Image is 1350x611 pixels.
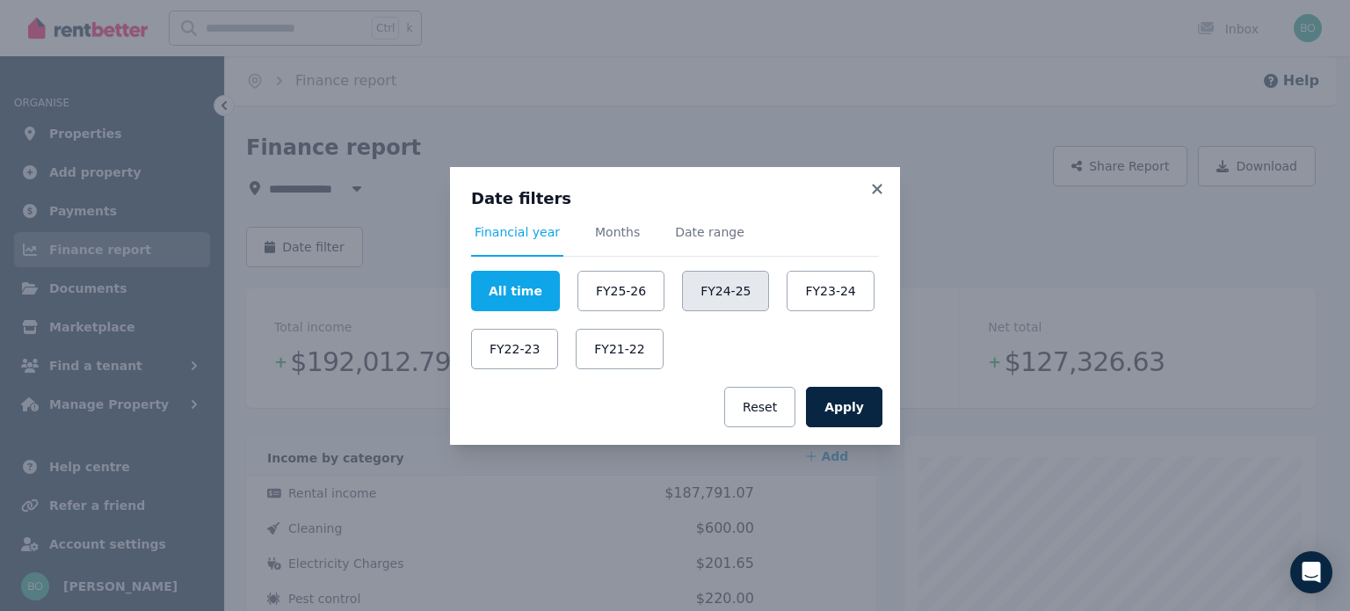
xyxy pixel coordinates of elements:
button: FY24-25 [682,271,769,311]
span: Months [595,223,640,241]
span: Date range [675,223,744,241]
button: All time [471,271,560,311]
h3: Date filters [471,188,879,209]
button: FY25-26 [577,271,664,311]
span: Financial year [475,223,560,241]
button: FY22-23 [471,329,558,369]
button: Reset [724,387,795,427]
div: Open Intercom Messenger [1290,551,1332,593]
button: FY23-24 [787,271,874,311]
button: FY21-22 [576,329,663,369]
button: Apply [806,387,882,427]
nav: Tabs [471,223,879,257]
